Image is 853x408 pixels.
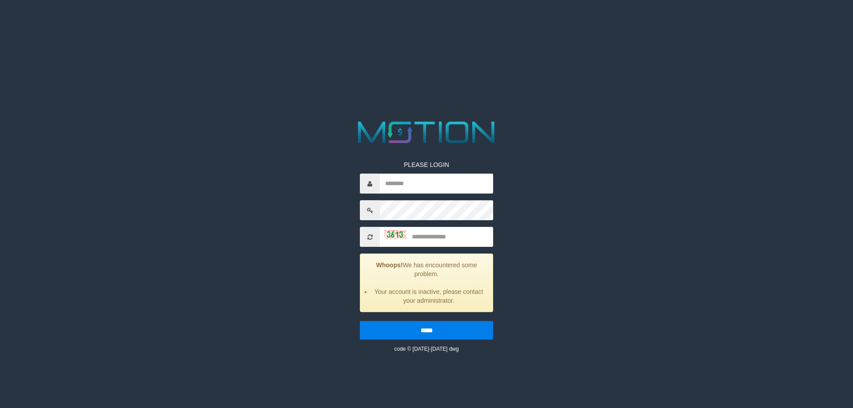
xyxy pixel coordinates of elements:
[360,254,493,312] div: We has encountered some problem.
[384,230,407,239] img: captcha
[360,160,493,169] p: PLEASE LOGIN
[371,287,486,305] li: Your account is inactive, please contact your administrator.
[352,118,501,147] img: MOTION_logo.png
[376,261,403,269] strong: Whoops!
[394,346,458,352] small: code © [DATE]-[DATE] dwg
